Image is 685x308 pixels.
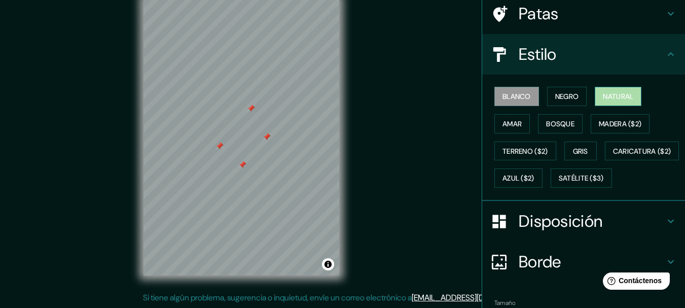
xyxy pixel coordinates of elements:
[547,87,587,106] button: Negro
[502,147,548,156] font: Terreno ($2)
[613,147,671,156] font: Caricatura ($2)
[502,174,534,183] font: Azul ($2)
[546,119,574,128] font: Bosque
[595,87,641,106] button: Natural
[564,142,597,161] button: Gris
[502,119,522,128] font: Amar
[412,292,537,303] a: [EMAIL_ADDRESS][DOMAIN_NAME]
[494,114,530,133] button: Amar
[494,168,543,188] button: Azul ($2)
[502,92,531,101] font: Blanco
[322,258,334,270] button: Activar o desactivar atribución
[494,87,539,106] button: Blanco
[538,114,583,133] button: Bosque
[519,211,602,232] font: Disposición
[573,147,588,156] font: Gris
[482,242,685,282] div: Borde
[519,3,559,24] font: Patas
[595,268,674,297] iframe: Lanzador de widgets de ayuda
[559,174,604,183] font: Satélite ($3)
[519,251,561,272] font: Borde
[599,119,641,128] font: Madera ($2)
[603,92,633,101] font: Natural
[494,142,556,161] button: Terreno ($2)
[555,92,579,101] font: Negro
[551,168,612,188] button: Satélite ($3)
[605,142,679,161] button: Caricatura ($2)
[494,299,515,307] font: Tamaño
[591,114,650,133] button: Madera ($2)
[482,34,685,75] div: Estilo
[143,292,412,303] font: Si tiene algún problema, sugerencia o inquietud, envíe un correo electrónico a
[482,201,685,242] div: Disposición
[519,44,557,65] font: Estilo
